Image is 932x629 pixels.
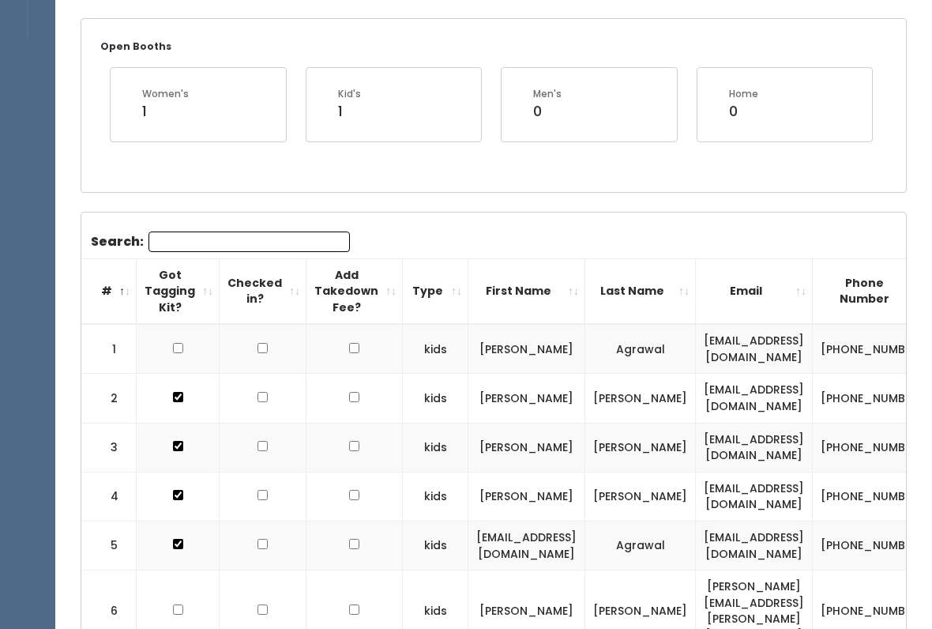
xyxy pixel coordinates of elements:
[696,324,813,374] td: [EMAIL_ADDRESS][DOMAIN_NAME]
[468,521,585,570] td: [EMAIL_ADDRESS][DOMAIN_NAME]
[585,521,696,570] td: Agrawal
[585,423,696,472] td: [PERSON_NAME]
[142,87,189,101] div: Women's
[585,258,696,324] th: Last Name: activate to sort column ascending
[468,472,585,521] td: [PERSON_NAME]
[468,423,585,472] td: [PERSON_NAME]
[81,423,137,472] td: 3
[81,521,137,570] td: 5
[142,101,189,122] div: 1
[81,258,137,324] th: #: activate to sort column descending
[137,258,220,324] th: Got Tagging Kit?: activate to sort column ascending
[100,40,171,53] small: Open Booths
[696,258,813,324] th: Email: activate to sort column ascending
[403,374,468,423] td: kids
[468,258,585,324] th: First Name: activate to sort column ascending
[338,101,361,122] div: 1
[403,258,468,324] th: Type: activate to sort column ascending
[813,324,932,374] td: [PHONE_NUMBER]
[81,324,137,374] td: 1
[813,258,932,324] th: Phone Number: activate to sort column ascending
[696,521,813,570] td: [EMAIL_ADDRESS][DOMAIN_NAME]
[91,232,350,252] label: Search:
[403,324,468,374] td: kids
[533,101,562,122] div: 0
[585,324,696,374] td: Agrawal
[148,232,350,252] input: Search:
[813,423,932,472] td: [PHONE_NUMBER]
[729,87,758,101] div: Home
[729,101,758,122] div: 0
[81,374,137,423] td: 2
[338,87,361,101] div: Kid's
[585,472,696,521] td: [PERSON_NAME]
[533,87,562,101] div: Men's
[403,521,468,570] td: kids
[585,374,696,423] td: [PERSON_NAME]
[220,258,306,324] th: Checked in?: activate to sort column ascending
[813,472,932,521] td: [PHONE_NUMBER]
[813,374,932,423] td: [PHONE_NUMBER]
[813,521,932,570] td: [PHONE_NUMBER]
[696,374,813,423] td: [EMAIL_ADDRESS][DOMAIN_NAME]
[468,324,585,374] td: [PERSON_NAME]
[468,374,585,423] td: [PERSON_NAME]
[403,472,468,521] td: kids
[306,258,403,324] th: Add Takedown Fee?: activate to sort column ascending
[696,423,813,472] td: [EMAIL_ADDRESS][DOMAIN_NAME]
[696,472,813,521] td: [EMAIL_ADDRESS][DOMAIN_NAME]
[403,423,468,472] td: kids
[81,472,137,521] td: 4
